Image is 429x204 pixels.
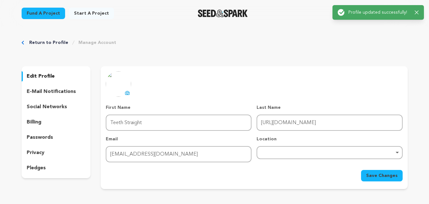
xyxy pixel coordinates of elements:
p: pledges [27,164,46,172]
input: Email [106,146,251,162]
input: Last Name [257,115,402,131]
p: e-mail notifications [27,88,76,95]
button: pledges [22,163,91,173]
p: Email [106,136,251,142]
button: e-mail notifications [22,87,91,97]
button: edit profile [22,71,91,81]
span: Save Changes [366,172,398,179]
p: passwords [27,134,53,141]
a: Start a project [69,8,114,19]
p: First Name [106,104,251,111]
p: edit profile [27,73,55,80]
p: Profile updated successfully! [348,9,410,16]
a: Fund a project [22,8,65,19]
p: Location [257,136,402,142]
p: social networks [27,103,67,111]
button: social networks [22,102,91,112]
a: Return to Profile [29,39,68,46]
p: privacy [27,149,44,157]
button: passwords [22,132,91,143]
p: Last Name [257,104,402,111]
input: First Name [106,115,251,131]
button: Save Changes [361,170,403,181]
div: Breadcrumb [22,39,408,46]
button: billing [22,117,91,127]
button: privacy [22,148,91,158]
img: Seed&Spark Logo Dark Mode [198,10,248,17]
p: billing [27,118,41,126]
a: Manage Account [78,39,116,46]
a: Seed&Spark Homepage [198,10,248,17]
